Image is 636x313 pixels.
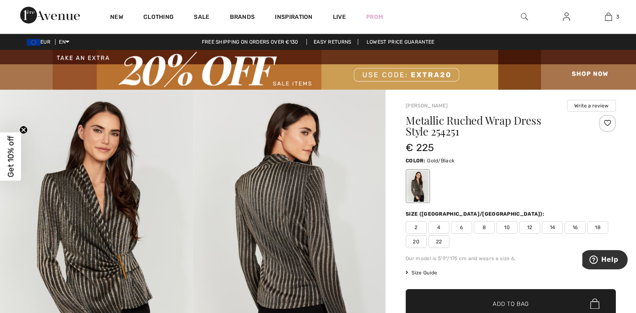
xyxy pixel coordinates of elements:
[474,221,495,234] span: 8
[110,13,123,22] a: New
[563,12,570,22] img: My Info
[306,39,359,45] a: Easy Returns
[406,235,427,248] span: 20
[588,12,629,22] a: 3
[366,13,383,21] a: Prom
[19,126,28,134] button: Close teaser
[565,221,586,234] span: 16
[360,39,441,45] a: Lowest Price Guarantee
[6,136,16,177] span: Get 10% off
[406,255,616,262] div: Our model is 5'9"/175 cm and wears a size 6.
[427,158,454,164] span: Gold/Black
[407,170,429,202] div: Gold/Black
[27,39,40,46] img: Euro
[406,103,448,109] a: [PERSON_NAME]
[230,13,255,22] a: Brands
[542,221,563,234] span: 14
[605,12,612,22] img: My Bag
[519,221,540,234] span: 12
[616,13,619,21] span: 3
[194,13,209,22] a: Sale
[521,12,528,22] img: search the website
[556,12,577,22] a: Sign In
[451,221,472,234] span: 6
[59,39,69,45] span: EN
[406,269,437,276] span: Size Guide
[406,158,425,164] span: Color:
[333,13,346,21] a: Live
[143,13,174,22] a: Clothing
[493,299,529,308] span: Add to Bag
[406,142,434,154] span: € 225
[428,235,449,248] span: 22
[406,115,581,137] h1: Metallic Ruched Wrap Dress Style 254251
[587,221,608,234] span: 18
[406,221,427,234] span: 2
[428,221,449,234] span: 4
[496,221,517,234] span: 10
[275,13,312,22] span: Inspiration
[27,39,54,45] span: EUR
[582,250,628,271] iframe: Opens a widget where you can find more information
[195,39,305,45] a: Free shipping on orders over €130
[567,100,616,112] button: Write a review
[406,210,546,218] div: Size ([GEOGRAPHIC_DATA]/[GEOGRAPHIC_DATA]):
[20,7,80,23] img: 1ère Avenue
[590,298,599,309] img: Bag.svg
